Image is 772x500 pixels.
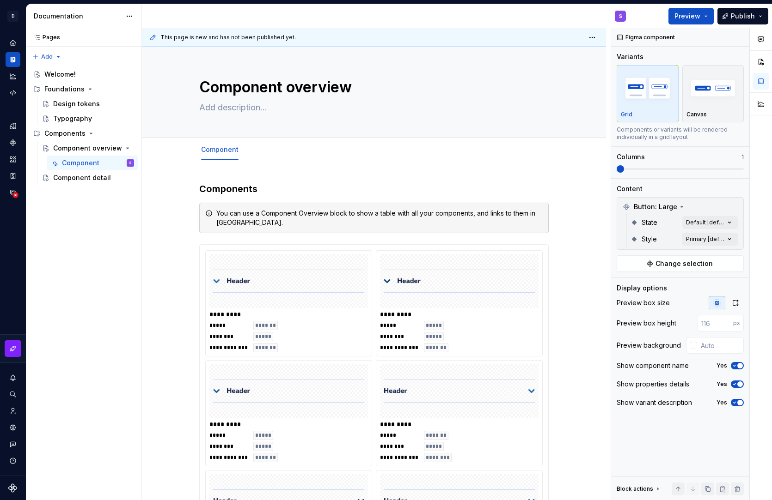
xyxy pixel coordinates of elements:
p: px [733,319,740,327]
div: Page tree [30,67,138,185]
div: Components [30,126,138,141]
a: Component overview [38,141,138,156]
div: Columns [617,152,645,162]
div: Typography [53,114,92,123]
div: Components or variants will be rendered individually in a grid layout [617,126,744,141]
div: Preview box size [617,298,670,307]
button: Default [default] [682,216,738,229]
button: Preview [668,8,714,24]
a: Design tokens [6,119,20,133]
div: Foundations [44,84,85,94]
div: Button: Large [619,199,741,214]
button: Contact support [6,437,20,452]
span: Change selection [656,259,713,268]
p: Canvas [686,111,707,118]
span: This page is new and has not been published yet. [160,34,296,41]
button: Publish [717,8,768,24]
span: State [642,218,657,227]
button: Notifications [6,370,20,385]
a: Welcome! [30,67,138,82]
div: Documentation [34,12,121,21]
div: S [619,12,622,20]
h3: Components [199,182,549,195]
div: Design tokens [53,99,100,108]
div: Show properties details [617,380,689,389]
a: Invite team [6,404,20,418]
div: Display options [617,283,667,293]
svg: Supernova Logo [8,483,18,493]
div: Block actions [617,482,662,495]
button: Add [30,50,64,63]
span: Button: Large [634,202,677,211]
div: Block actions [617,485,653,493]
div: Foundations [30,82,138,96]
div: Default [default] [686,219,725,226]
a: Assets [6,152,20,167]
div: Content [617,184,643,193]
div: Show component name [617,361,689,370]
div: Variants [617,52,643,61]
div: Component detail [53,173,111,182]
input: Auto [697,337,744,354]
a: Documentation [6,52,20,67]
a: Home [6,36,20,50]
a: Components [6,135,20,150]
p: 1 [741,153,744,161]
a: ComponentS [47,156,138,170]
button: Primary [default] [682,233,738,246]
label: Yes [717,380,727,388]
a: Component detail [38,170,138,185]
input: 116 [698,315,733,331]
div: Primary [default] [686,235,725,243]
div: Components [44,129,86,138]
a: Settings [6,420,20,435]
img: placeholder [621,71,674,105]
div: Show variant description [617,398,692,407]
div: Component [62,158,99,168]
span: Add [41,53,53,60]
span: Publish [731,12,755,21]
p: Grid [621,111,632,118]
a: Design tokens [38,96,138,111]
a: Typography [38,111,138,126]
a: Code automation [6,85,20,100]
div: Pages [30,34,60,41]
button: Search ⌘K [6,387,20,402]
button: placeholderCanvas [682,65,744,122]
div: Preview box height [617,319,676,328]
div: Component [197,139,242,159]
a: Data sources [6,185,20,200]
a: Storybook stories [6,169,20,183]
label: Yes [717,399,727,406]
button: D [2,6,24,26]
div: Preview background [617,341,681,350]
img: placeholder [686,71,740,105]
textarea: Component overview [197,76,547,98]
button: placeholderGrid [617,65,679,122]
div: S [129,158,132,168]
a: Analytics [6,69,20,84]
a: Component [201,145,239,153]
div: D [7,11,18,22]
span: Style [642,235,657,244]
div: You can use a Component Overview block to show a table with all your components, and links to the... [216,209,543,227]
span: Preview [674,12,700,21]
button: Change selection [617,255,744,272]
label: Yes [717,362,727,369]
div: Component overview [53,144,122,153]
